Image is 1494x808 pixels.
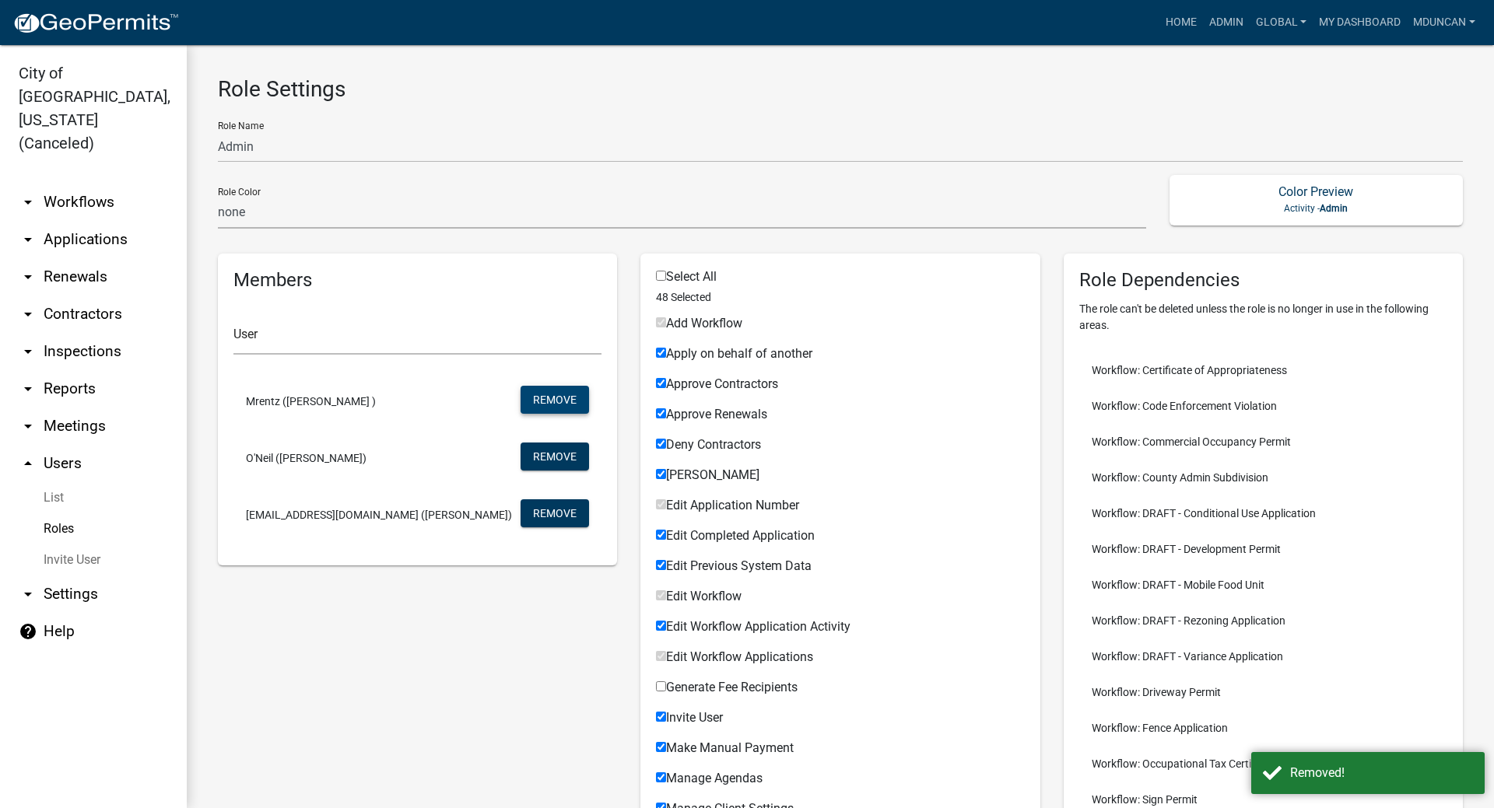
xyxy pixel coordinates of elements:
[1079,269,1447,292] h5: Role Dependencies
[666,740,794,755] span: Make Manual Payment
[656,469,666,479] input: [PERSON_NAME]
[656,651,666,661] input: Edit Workflow Applications
[656,712,1024,730] div: Workflow Applications
[656,499,666,509] input: Edit Application Number
[666,467,759,482] span: [PERSON_NAME]
[666,558,812,573] span: Edit Previous System Data
[19,342,37,361] i: arrow_drop_down
[656,651,1024,670] div: Workflow Applications
[1079,674,1447,710] li: Workflow: Driveway Permit
[656,408,666,418] input: Approve Renewals
[666,407,767,421] span: Approve Renewals
[1079,746,1447,782] li: Workflow: Occupational Tax Certificate (i.e. Business License)
[656,530,666,540] input: Edit Completed Application
[218,76,1463,103] h3: Role Settings
[656,469,1024,488] div: Workflow Applications
[656,681,666,691] input: Generate Fee Recipients
[656,742,1024,761] div: Workflow Applications
[656,271,666,281] input: Select All
[246,453,366,463] span: O'Neil ([PERSON_NAME])
[1079,352,1447,388] li: Workflow: Certificate of Appropriateness
[656,560,666,570] input: Edit Previous System Data
[656,317,1024,336] div: Workflow Applications
[666,437,761,452] span: Deny Contractors
[656,621,1024,639] div: Workflow Applications
[656,590,666,600] input: Edit Workflow
[656,271,717,283] label: Select All
[521,499,589,527] button: Remove
[1079,460,1447,495] li: Workflow: County Admin Subdivision
[1320,203,1348,214] span: Admin
[666,649,813,664] span: Edit Workflow Applications
[656,317,666,327] input: Add Workflow
[656,681,1024,700] div: Workflow Applications
[19,585,37,603] i: arrow_drop_down
[1079,531,1447,567] li: Workflow: DRAFT - Development Permit
[656,378,1024,397] div: Workflow Applications
[1313,8,1407,37] a: My Dashboard
[656,499,1024,518] div: Workflow Applications
[656,772,1024,791] div: Workflow Applications
[1182,184,1451,199] h5: Color Preview
[19,622,37,641] i: help
[19,268,37,286] i: arrow_drop_down
[19,305,37,324] i: arrow_drop_down
[1290,764,1473,782] div: Removed!
[1079,638,1447,674] li: Workflow: DRAFT - Variance Application
[666,619,850,634] span: Edit Workflow Application Activity
[233,269,601,292] h5: Members
[666,346,812,361] span: Apply on behalf of another
[666,376,778,391] span: Approve Contractors
[19,380,37,398] i: arrow_drop_down
[666,710,723,725] span: Invite User
[1203,8,1250,37] a: Admin
[1159,8,1203,37] a: Home
[19,230,37,249] i: arrow_drop_down
[666,589,742,603] span: Edit Workflow
[1407,8,1482,37] a: mduncan
[19,193,37,212] i: arrow_drop_down
[521,386,589,414] button: Remove
[656,408,1024,427] div: Workflow Applications
[1250,8,1313,37] a: Global
[1079,388,1447,424] li: Workflow: Code Enforcement Violation
[19,417,37,435] i: arrow_drop_down
[666,316,742,331] span: Add Workflow
[666,498,799,512] span: Edit Application Number
[666,771,763,785] span: Manage Agendas
[656,712,666,722] input: Invite User
[1079,495,1447,531] li: Workflow: DRAFT - Conditional Use Application
[246,509,512,520] span: [EMAIL_ADDRESS][DOMAIN_NAME] ([PERSON_NAME])
[656,378,666,388] input: Approve Contractors
[656,772,666,782] input: Manage Agendas
[246,396,376,407] span: Mrentz ([PERSON_NAME] )
[656,348,1024,366] div: Workflow Applications
[1182,201,1451,215] p: Activity -
[656,590,1024,609] div: Workflow Applications
[656,530,1024,548] div: Workflow Applications
[656,560,1024,579] div: Workflow Applications
[1079,567,1447,603] li: Workflow: DRAFT - Mobile Food Unit
[521,442,589,470] button: Remove
[656,439,666,449] input: Deny Contractors
[656,348,666,358] input: Apply on behalf of another
[656,742,666,752] input: Make Manual Payment
[656,621,666,631] input: Edit Workflow Application Activity
[1079,603,1447,638] li: Workflow: DRAFT - Rezoning Application
[1079,424,1447,460] li: Workflow: Commercial Occupancy Permit
[19,454,37,473] i: arrow_drop_up
[656,439,1024,457] div: Workflow Applications
[666,528,815,543] span: Edit Completed Application
[1079,301,1447,334] p: The role can't be deleted unless the role is no longer in use in the following areas.
[1079,710,1447,746] li: Workflow: Fence Application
